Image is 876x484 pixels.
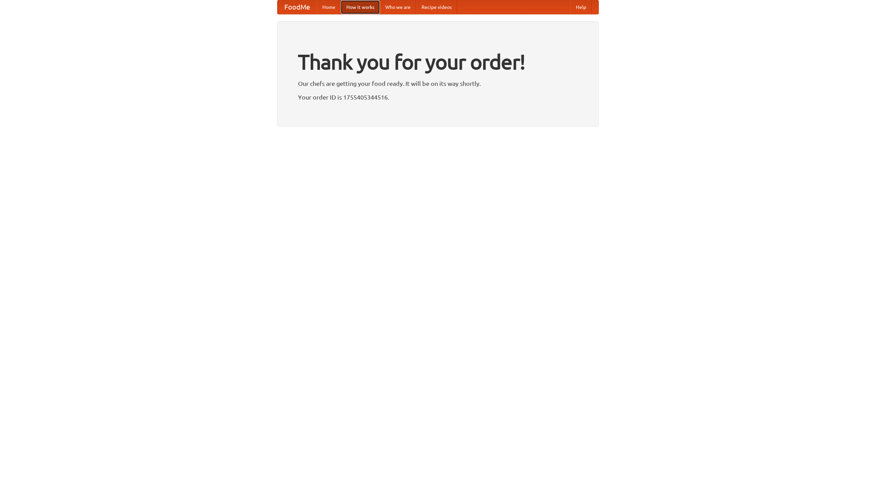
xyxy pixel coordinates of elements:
[298,92,578,102] p: Your order ID is 1755405344516.
[341,0,380,14] a: How it works
[416,0,457,14] a: Recipe videos
[298,45,578,78] h1: Thank you for your order!
[278,0,317,14] a: FoodMe
[570,0,592,14] a: Help
[380,0,416,14] a: Who we are
[298,78,578,89] p: Our chefs are getting your food ready. It will be on its way shortly.
[317,0,341,14] a: Home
